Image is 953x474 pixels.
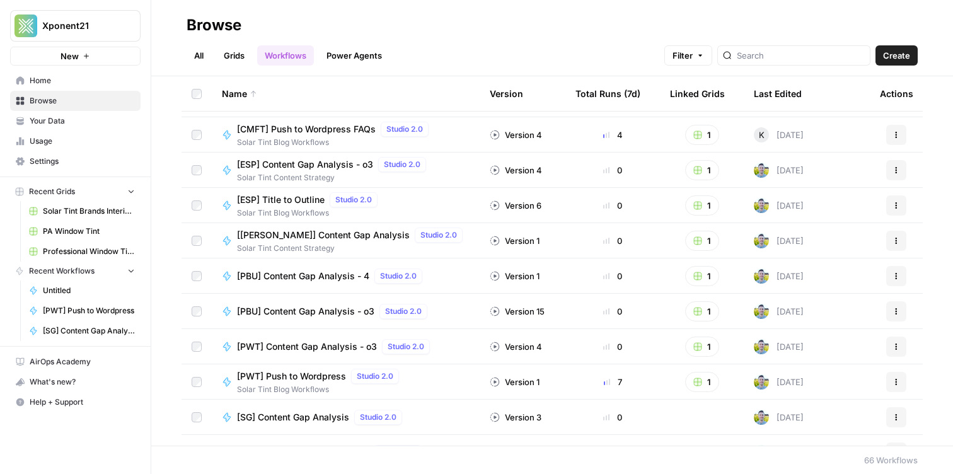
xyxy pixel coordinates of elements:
button: Create [875,45,918,66]
a: Untitled [23,280,141,301]
div: [DATE] [754,163,804,178]
button: 1 [685,266,719,286]
span: Usage [30,136,135,147]
span: [ESP] Content Gap Analysis - o3 [237,158,373,171]
button: 1 [685,125,719,145]
div: [DATE] [754,269,804,284]
div: 0 [575,340,650,353]
img: Xponent21 Logo [14,14,37,37]
img: 7o9iy2kmmc4gt2vlcbjqaas6vz7k [754,198,769,213]
div: [DATE] [754,304,804,319]
a: [PBU] Content Gap Analysis - 4Studio 2.0 [222,269,470,284]
a: [ESP] Content Gap Analysis - o3Studio 2.0Solar Tint Content Strategy [222,157,470,183]
a: [SG] Content Gap AnalysisStudio 2.0 [222,410,470,425]
span: [PWT] Push to Wordpress [237,370,346,383]
div: Browse [187,15,241,35]
span: [PWT] Push to Wordpress [43,305,135,316]
span: Solar Tint Brands Interior Page Content [43,205,135,217]
span: Help + Support [30,396,135,408]
span: Your Data [30,115,135,127]
a: [PBU] Content Gap Analysis - o3Studio 2.0 [222,304,470,319]
span: Recent Grids [29,186,75,197]
a: Usage [10,131,141,151]
div: Version 4 [490,129,542,141]
div: 7 [575,376,650,388]
a: PA Window Tint [23,221,141,241]
a: Grids [216,45,252,66]
div: [DATE] [754,374,804,390]
span: Xponent21 [42,20,118,32]
img: 7o9iy2kmmc4gt2vlcbjqaas6vz7k [754,339,769,354]
a: [[PERSON_NAME]] Content Gap AnalysisStudio 2.0Solar Tint Content Strategy [222,228,470,254]
div: Version 4 [490,340,542,353]
div: Last Edited [754,76,802,111]
button: What's new? [10,372,141,392]
span: Studio 2.0 [420,229,457,241]
div: 4 [575,129,650,141]
button: 1 [685,372,719,392]
button: 1 [685,301,719,321]
span: [SG] Content Gap Analysis - o3 [43,325,135,337]
img: 7o9iy2kmmc4gt2vlcbjqaas6vz7k [754,163,769,178]
span: [ESP] Title to Outline [237,194,325,206]
div: Version 15 [490,305,545,318]
img: 7o9iy2kmmc4gt2vlcbjqaas6vz7k [754,233,769,248]
a: [ESP] Title to OutlineStudio 2.0Solar Tint Blog Workflows [222,192,470,219]
a: [CMFT] Push to Wordpress FAQsStudio 2.0Solar Tint Blog Workflows [222,122,470,148]
span: Studio 2.0 [360,412,396,423]
span: Solar Tint Blog Workflows [237,207,383,219]
span: [PBU] Content Gap Analysis - o3 [237,305,374,318]
a: [PWT] Content Gap Analysis - o3Studio 2.0 [222,339,470,354]
button: Help + Support [10,392,141,412]
a: Your Data [10,111,141,131]
div: 0 [575,270,650,282]
div: 0 [575,411,650,424]
button: 1 [685,195,719,216]
span: [[PERSON_NAME]] Content Gap Analysis [237,229,410,241]
button: Recent Workflows [10,262,141,280]
button: Recent Grids [10,182,141,201]
span: Create [883,49,910,62]
div: Version 3 [490,411,541,424]
span: Solar Tint Blog Workflows [237,384,404,395]
a: Browse [10,91,141,111]
a: [PWT] Push to WordpressStudio 2.0Solar Tint Blog Workflows [222,369,470,395]
a: Power Agents [319,45,390,66]
span: Studio 2.0 [388,341,424,352]
div: [DATE] [754,127,804,142]
span: Untitled [43,285,135,296]
span: AirOps Academy [30,356,135,367]
span: Studio 2.0 [384,159,420,170]
a: Home [10,71,141,91]
div: 0 [575,199,650,212]
a: [SG] Content Gap Analysis - o3 [23,321,141,341]
a: [SG] Content Gap Analysis - o3Studio 2.0 [222,445,470,460]
span: Solar Tint Blog Workflows [237,137,434,148]
div: [DATE] [754,445,804,460]
div: What's new? [11,373,140,391]
a: AirOps Academy [10,352,141,372]
span: Studio 2.0 [386,124,423,135]
div: Version 1 [490,234,540,247]
span: [PBU] Content Gap Analysis - 4 [237,270,369,282]
a: Settings [10,151,141,171]
span: Studio 2.0 [385,306,422,317]
span: [CMFT] Push to Wordpress FAQs [237,123,376,136]
span: New [61,50,79,62]
div: 0 [575,305,650,318]
a: Solar Tint Brands Interior Page Content [23,201,141,221]
div: [DATE] [754,410,804,425]
a: Professional Window Tinting [23,241,141,262]
span: [PWT] Content Gap Analysis - o3 [237,340,377,353]
div: 66 Workflows [864,454,918,466]
img: 7o9iy2kmmc4gt2vlcbjqaas6vz7k [754,269,769,284]
img: 7o9iy2kmmc4gt2vlcbjqaas6vz7k [754,304,769,319]
span: [SG] Content Gap Analysis [237,411,349,424]
span: Studio 2.0 [380,270,417,282]
button: 1 [685,231,719,251]
button: 1 [685,160,719,180]
span: K [759,129,765,141]
span: Recent Workflows [29,265,95,277]
div: Version [490,76,523,111]
a: All [187,45,211,66]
